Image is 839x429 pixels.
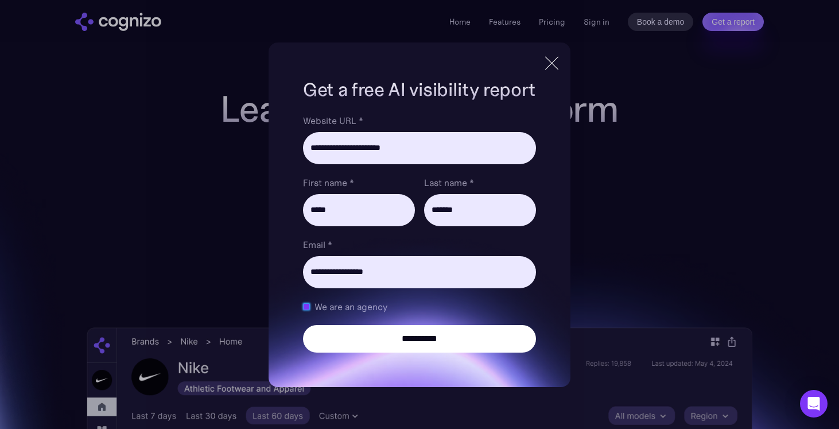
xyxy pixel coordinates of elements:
[424,176,536,190] label: Last name *
[303,238,536,252] label: Email *
[303,77,536,102] h1: Get a free AI visibility report
[303,114,536,353] form: Brand Report Form
[314,300,387,314] span: We are an agency
[800,390,828,418] div: Open Intercom Messenger
[303,176,415,190] label: First name *
[303,114,536,127] label: Website URL *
